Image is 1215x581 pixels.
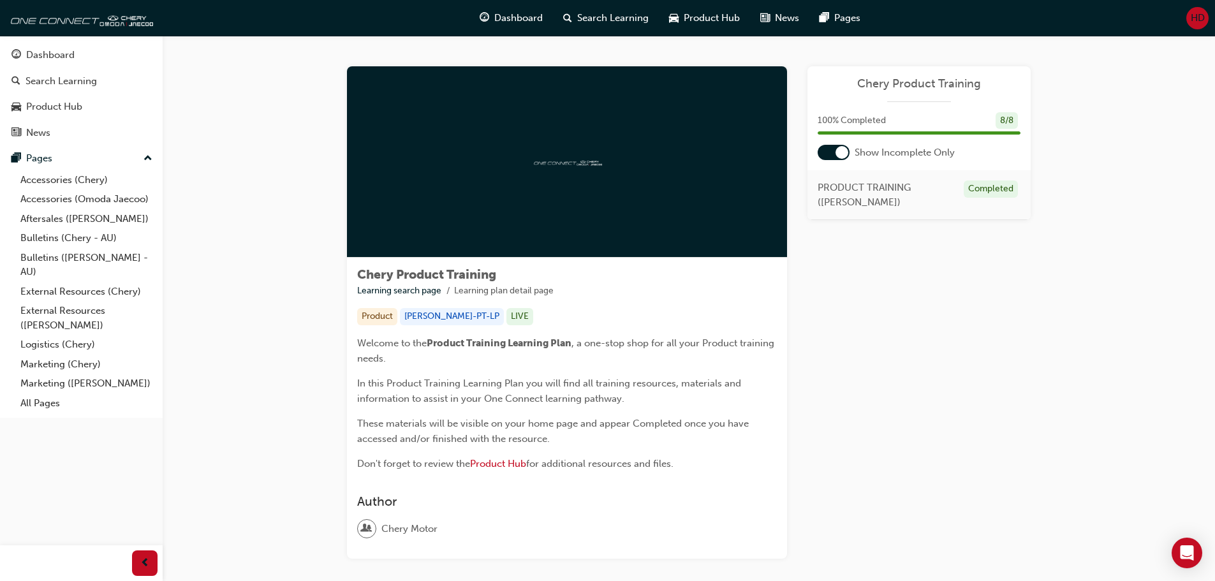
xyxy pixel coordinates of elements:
[15,335,158,355] a: Logistics (Chery)
[15,248,158,282] a: Bulletins ([PERSON_NAME] - AU)
[1172,538,1202,568] div: Open Intercom Messenger
[357,418,751,445] span: These materials will be visible on your home page and appear Completed once you have accessed and...
[357,378,744,404] span: In this Product Training Learning Plan you will find all training resources, materials and inform...
[494,11,543,26] span: Dashboard
[15,355,158,374] a: Marketing (Chery)
[818,114,886,128] span: 100 % Completed
[26,99,82,114] div: Product Hub
[577,11,649,26] span: Search Learning
[563,10,572,26] span: search-icon
[26,126,50,140] div: News
[381,522,438,536] span: Chery Motor
[15,282,158,302] a: External Resources (Chery)
[11,101,21,113] span: car-icon
[506,308,533,325] div: LIVE
[15,393,158,413] a: All Pages
[26,151,52,166] div: Pages
[144,151,152,167] span: up-icon
[15,374,158,393] a: Marketing ([PERSON_NAME])
[526,458,674,469] span: for additional resources and files.
[818,77,1020,91] a: Chery Product Training
[532,156,602,168] img: oneconnect
[760,10,770,26] span: news-icon
[140,555,150,571] span: prev-icon
[15,170,158,190] a: Accessories (Chery)
[26,48,75,63] div: Dashboard
[454,284,554,298] li: Learning plan detail page
[15,189,158,209] a: Accessories (Omoda Jaecoo)
[5,70,158,93] a: Search Learning
[6,5,153,31] img: oneconnect
[400,308,504,325] div: [PERSON_NAME]-PT-LP
[820,10,829,26] span: pages-icon
[834,11,860,26] span: Pages
[362,520,371,537] span: user-icon
[15,301,158,335] a: External Resources ([PERSON_NAME])
[469,5,553,31] a: guage-iconDashboard
[964,180,1018,198] div: Completed
[809,5,871,31] a: pages-iconPages
[357,337,427,349] span: Welcome to the
[480,10,489,26] span: guage-icon
[15,209,158,229] a: Aftersales ([PERSON_NAME])
[357,337,777,364] span: , a one-stop shop for all your Product training needs.
[11,50,21,61] span: guage-icon
[818,180,954,209] span: PRODUCT TRAINING ([PERSON_NAME])
[357,458,470,469] span: Don't forget to review the
[11,128,21,139] span: news-icon
[1186,7,1209,29] button: HD
[5,147,158,170] button: Pages
[357,285,441,296] a: Learning search page
[357,267,496,282] span: Chery Product Training
[470,458,526,469] a: Product Hub
[1191,11,1205,26] span: HD
[15,228,158,248] a: Bulletins (Chery - AU)
[5,95,158,119] a: Product Hub
[5,121,158,145] a: News
[855,145,955,160] span: Show Incomplete Only
[357,494,777,509] h3: Author
[5,41,158,147] button: DashboardSearch LearningProduct HubNews
[669,10,679,26] span: car-icon
[659,5,750,31] a: car-iconProduct Hub
[427,337,571,349] span: Product Training Learning Plan
[26,74,97,89] div: Search Learning
[750,5,809,31] a: news-iconNews
[5,43,158,67] a: Dashboard
[684,11,740,26] span: Product Hub
[11,76,20,87] span: search-icon
[775,11,799,26] span: News
[11,153,21,165] span: pages-icon
[996,112,1018,129] div: 8 / 8
[553,5,659,31] a: search-iconSearch Learning
[357,308,397,325] div: Product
